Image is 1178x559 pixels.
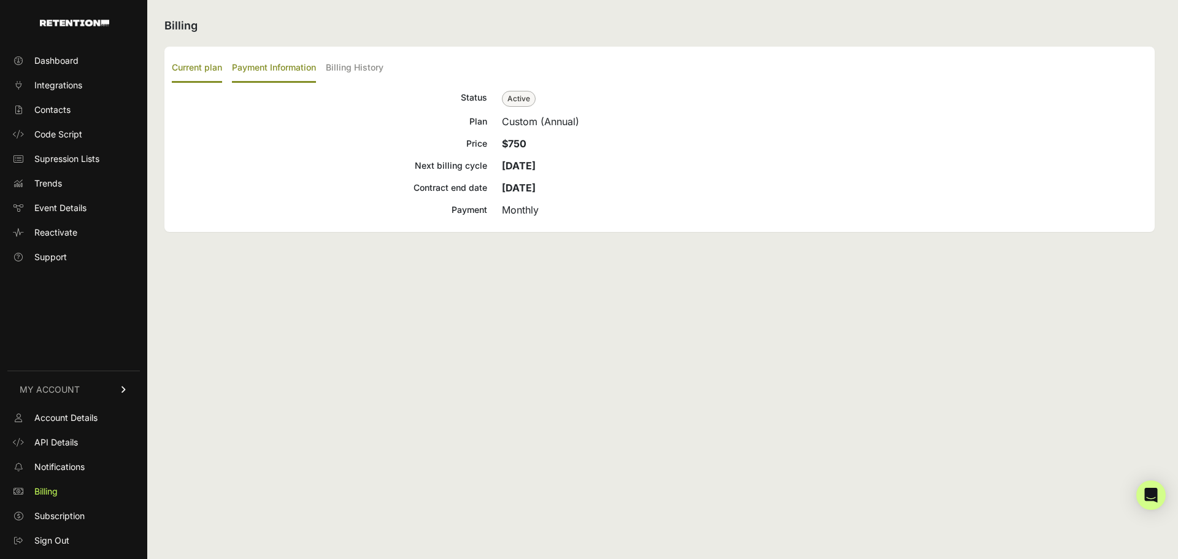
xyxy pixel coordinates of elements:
[502,137,526,150] strong: $750
[7,198,140,218] a: Event Details
[7,457,140,477] a: Notifications
[172,158,487,173] div: Next billing cycle
[34,128,82,141] span: Code Script
[7,433,140,452] a: API Details
[34,55,79,67] span: Dashboard
[172,180,487,195] div: Contract end date
[34,177,62,190] span: Trends
[7,174,140,193] a: Trends
[7,531,140,550] a: Sign Out
[502,160,536,172] strong: [DATE]
[502,182,536,194] strong: [DATE]
[232,54,316,83] label: Payment Information
[326,54,383,83] label: Billing History
[7,408,140,428] a: Account Details
[1136,480,1166,510] div: Open Intercom Messenger
[34,104,71,116] span: Contacts
[7,75,140,95] a: Integrations
[34,153,99,165] span: Supression Lists
[502,202,1147,217] div: Monthly
[7,247,140,267] a: Support
[7,506,140,526] a: Subscription
[172,202,487,217] div: Payment
[502,114,1147,129] div: Custom (Annual)
[34,202,87,214] span: Event Details
[502,91,536,107] span: Active
[172,90,487,107] div: Status
[34,436,78,449] span: API Details
[7,371,140,408] a: MY ACCOUNT
[40,20,109,26] img: Retention.com
[164,17,1155,34] h2: Billing
[20,384,80,396] span: MY ACCOUNT
[34,534,69,547] span: Sign Out
[34,412,98,424] span: Account Details
[7,149,140,169] a: Supression Lists
[34,510,85,522] span: Subscription
[34,485,58,498] span: Billing
[34,79,82,91] span: Integrations
[7,51,140,71] a: Dashboard
[172,114,487,129] div: Plan
[7,482,140,501] a: Billing
[7,100,140,120] a: Contacts
[172,54,222,83] label: Current plan
[34,251,67,263] span: Support
[34,461,85,473] span: Notifications
[7,125,140,144] a: Code Script
[7,223,140,242] a: Reactivate
[34,226,77,239] span: Reactivate
[172,136,487,151] div: Price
